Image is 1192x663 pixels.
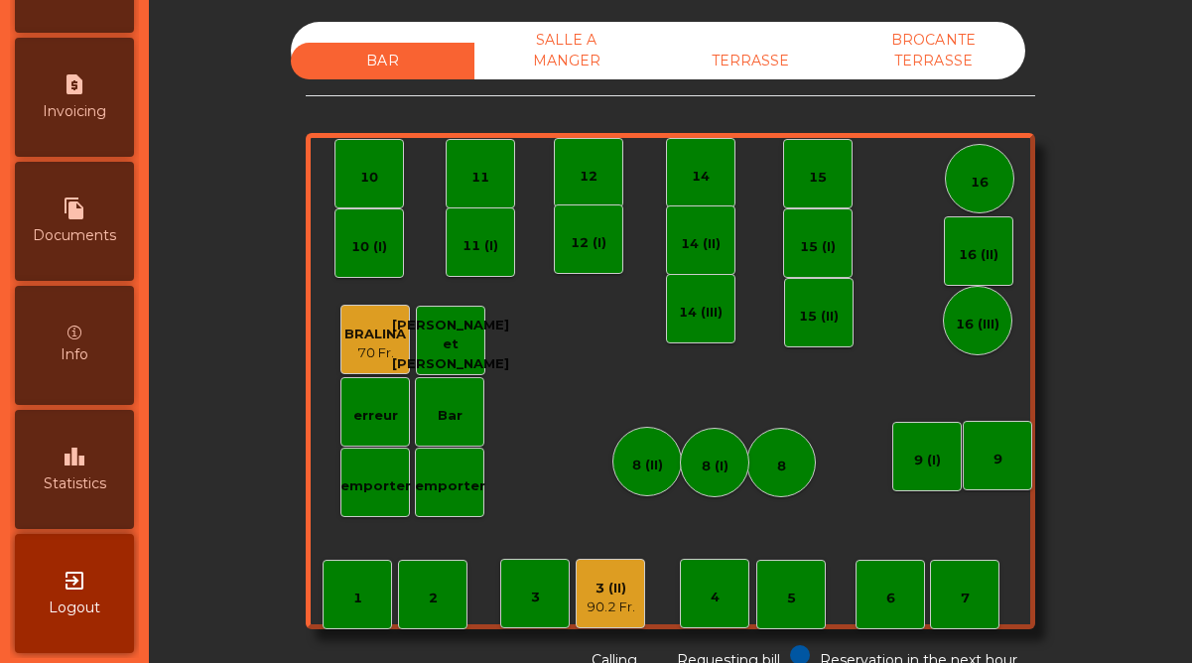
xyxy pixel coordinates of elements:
[571,233,606,253] div: 12 (I)
[33,225,116,246] span: Documents
[959,245,998,265] div: 16 (II)
[63,569,86,593] i: exit_to_app
[914,451,941,470] div: 9 (I)
[809,168,827,188] div: 15
[580,167,597,187] div: 12
[291,43,474,79] div: BAR
[531,588,540,607] div: 3
[353,406,398,426] div: erreur
[658,43,842,79] div: TERRASSE
[842,22,1025,79] div: BROCANTE TERRASSE
[360,168,378,188] div: 10
[800,237,836,257] div: 15 (I)
[43,101,106,122] span: Invoicing
[63,72,86,96] i: request_page
[777,457,786,476] div: 8
[351,237,387,257] div: 10 (I)
[463,236,498,256] div: 11 (I)
[993,450,1002,469] div: 9
[587,597,635,617] div: 90.2 Fr.
[63,445,86,468] i: leaderboard
[438,406,463,426] div: Bar
[392,316,509,374] div: [PERSON_NAME] et [PERSON_NAME]
[415,476,485,496] div: emporter
[49,597,100,618] span: Logout
[353,589,362,608] div: 1
[63,197,86,220] i: file_copy
[587,579,635,598] div: 3 (II)
[344,343,406,363] div: 70 Fr.
[787,589,796,608] div: 5
[692,167,710,187] div: 14
[429,589,438,608] div: 2
[681,234,721,254] div: 14 (II)
[711,588,720,607] div: 4
[471,168,489,188] div: 11
[44,473,106,494] span: Statistics
[702,457,728,476] div: 8 (I)
[340,476,411,496] div: emporter
[971,173,989,193] div: 16
[344,325,406,344] div: BRALINA
[799,307,839,327] div: 15 (II)
[474,22,658,79] div: SALLE A MANGER
[632,456,663,475] div: 8 (II)
[61,344,88,365] span: Info
[961,589,970,608] div: 7
[886,589,895,608] div: 6
[679,303,723,323] div: 14 (III)
[956,315,999,334] div: 16 (III)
